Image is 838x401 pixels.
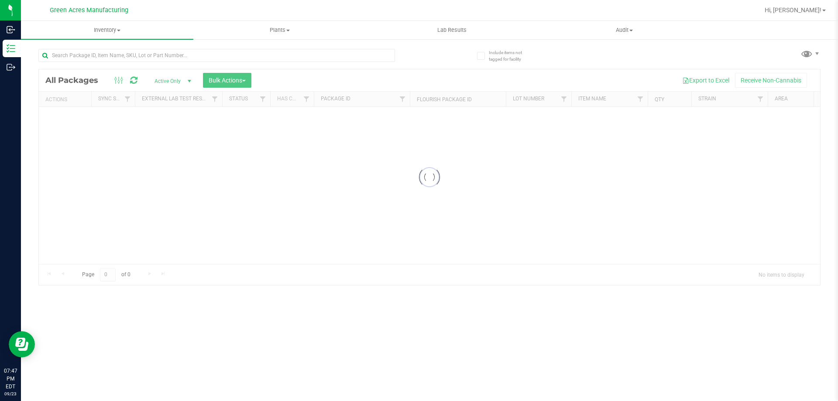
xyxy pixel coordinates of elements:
[4,367,17,391] p: 07:47 PM EDT
[489,49,532,62] span: Include items not tagged for facility
[9,331,35,357] iframe: Resource center
[539,26,710,34] span: Audit
[7,44,15,53] inline-svg: Inventory
[366,21,538,39] a: Lab Results
[538,21,711,39] a: Audit
[426,26,478,34] span: Lab Results
[765,7,821,14] span: Hi, [PERSON_NAME]!
[4,391,17,397] p: 09/23
[7,63,15,72] inline-svg: Outbound
[50,7,128,14] span: Green Acres Manufacturing
[194,26,365,34] span: Plants
[193,21,366,39] a: Plants
[38,49,395,62] input: Search Package ID, Item Name, SKU, Lot or Part Number...
[21,26,193,34] span: Inventory
[21,21,193,39] a: Inventory
[7,25,15,34] inline-svg: Inbound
